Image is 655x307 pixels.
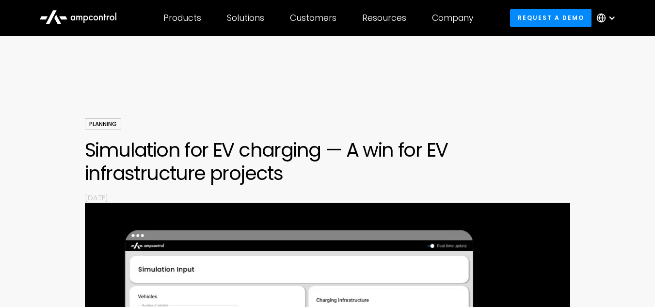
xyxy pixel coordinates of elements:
[432,13,474,23] div: Company
[85,118,121,130] div: Planning
[290,13,336,23] div: Customers
[227,13,264,23] div: Solutions
[85,138,570,185] h1: Simulation for EV charging — A win for EV infrastructure projects
[85,193,570,203] p: [DATE]
[163,13,201,23] div: Products
[362,13,406,23] div: Resources
[510,9,591,27] a: Request a demo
